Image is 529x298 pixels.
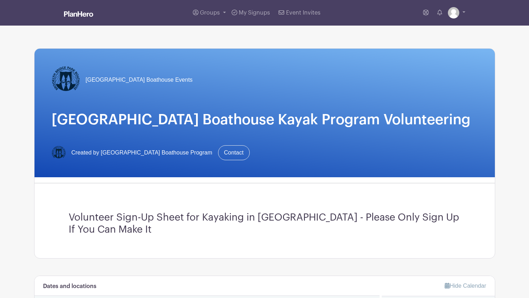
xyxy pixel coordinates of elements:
[218,145,250,160] a: Contact
[72,148,212,157] span: Created by [GEOGRAPHIC_DATA] Boathouse Program
[43,283,96,290] h6: Dates and locations
[64,11,93,17] img: logo_white-6c42ec7e38ccf1d336a20a19083b03d10ae64f83f12c07503d8b9e83406b4c7d.svg
[448,7,459,18] img: default-ce2991bfa6775e67f084385cd625a349d9dcbb7a52a09fb2fda1e96e2d18dcdb.png
[52,66,80,94] img: Logo-Title.png
[52,111,478,128] h1: [GEOGRAPHIC_DATA] Boathouse Kayak Program Volunteering
[239,10,270,16] span: My Signups
[286,10,321,16] span: Event Invites
[69,212,461,235] h3: Volunteer Sign-Up Sheet for Kayaking in [GEOGRAPHIC_DATA] - Please Only Sign Up If You Can Make It
[445,283,486,289] a: Hide Calendar
[52,146,66,160] img: Logo-Title.png
[86,76,193,84] span: [GEOGRAPHIC_DATA] Boathouse Events
[200,10,220,16] span: Groups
